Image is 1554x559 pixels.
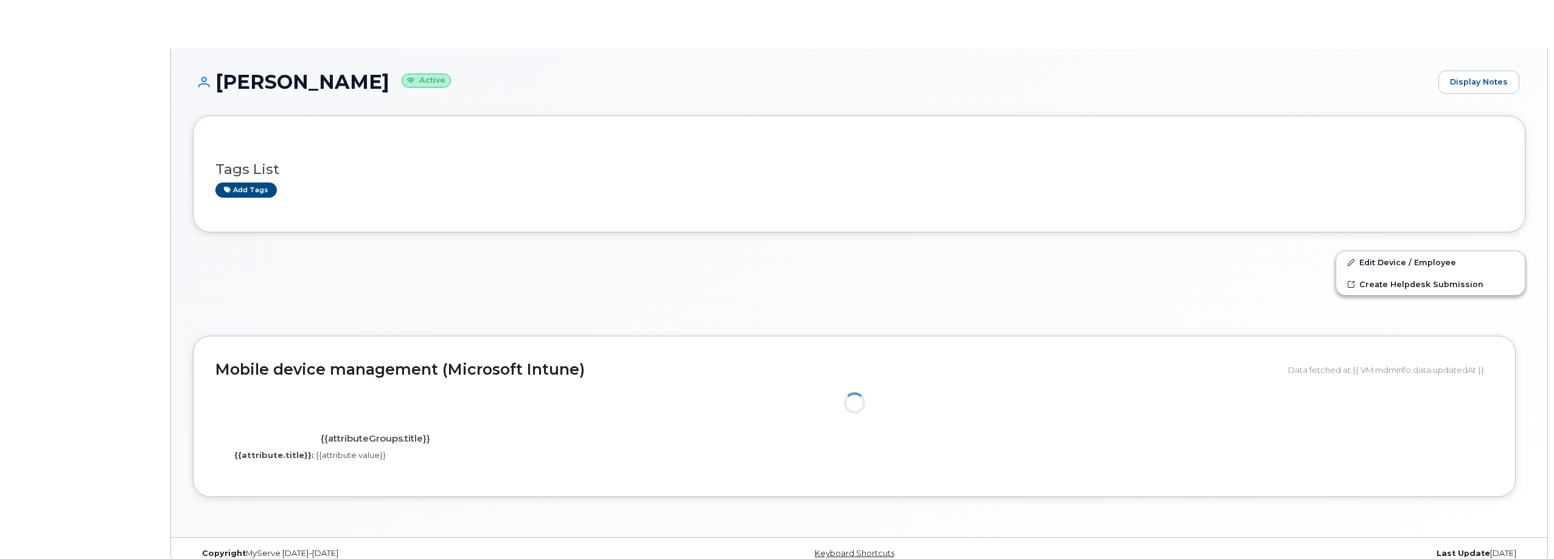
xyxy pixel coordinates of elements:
[402,74,451,88] small: Active
[1081,549,1525,558] div: [DATE]
[193,549,637,558] div: MyServe [DATE]–[DATE]
[1336,251,1525,273] a: Edit Device / Employee
[1438,71,1519,94] a: Display Notes
[1437,549,1490,558] strong: Last Update
[1336,273,1525,295] a: Create Helpdesk Submission
[202,549,246,558] strong: Copyright
[234,450,314,461] label: {{attribute.title}}:
[815,549,894,558] a: Keyboard Shortcuts
[215,361,1279,378] h2: Mobile device management (Microsoft Intune)
[215,162,1503,177] h3: Tags List
[225,434,526,444] h4: {{attributeGroups.title}}
[193,71,1432,92] h1: [PERSON_NAME]
[316,450,386,460] span: {{attribute.value}}
[1288,358,1493,381] div: Data fetched at {{ VM.mdmInfo.data.updatedAt }}
[215,182,277,198] a: Add tags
